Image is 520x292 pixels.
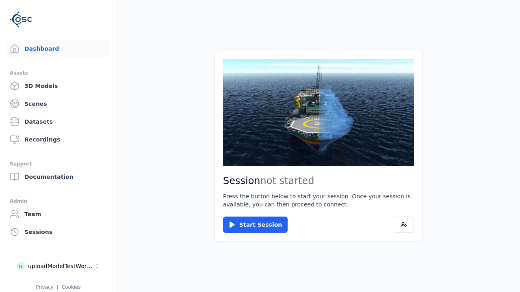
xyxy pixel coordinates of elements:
a: Privacy [36,284,53,290]
a: 3D Models [6,78,110,94]
div: uploadModelTestWorkspace [28,262,94,270]
a: Team [6,206,110,222]
span: | [57,284,58,290]
a: Datasets [6,114,110,130]
div: Admin [10,196,107,206]
button: Start Session [223,217,288,233]
a: Recordings [6,131,110,148]
a: Documentation [6,169,110,185]
span: not started [260,175,314,187]
h2: Session [223,174,414,187]
p: Press the button below to start your session. Once your session is available, you can then procee... [223,192,414,208]
a: Dashboard [6,41,110,57]
button: Select a workspace [10,258,107,274]
a: Scenes [6,96,110,112]
div: Assets [10,68,107,78]
img: Logo [10,8,32,31]
a: Cookies [62,284,81,290]
div: u [17,262,25,270]
a: Sessions [6,224,110,240]
div: Support [10,159,107,169]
